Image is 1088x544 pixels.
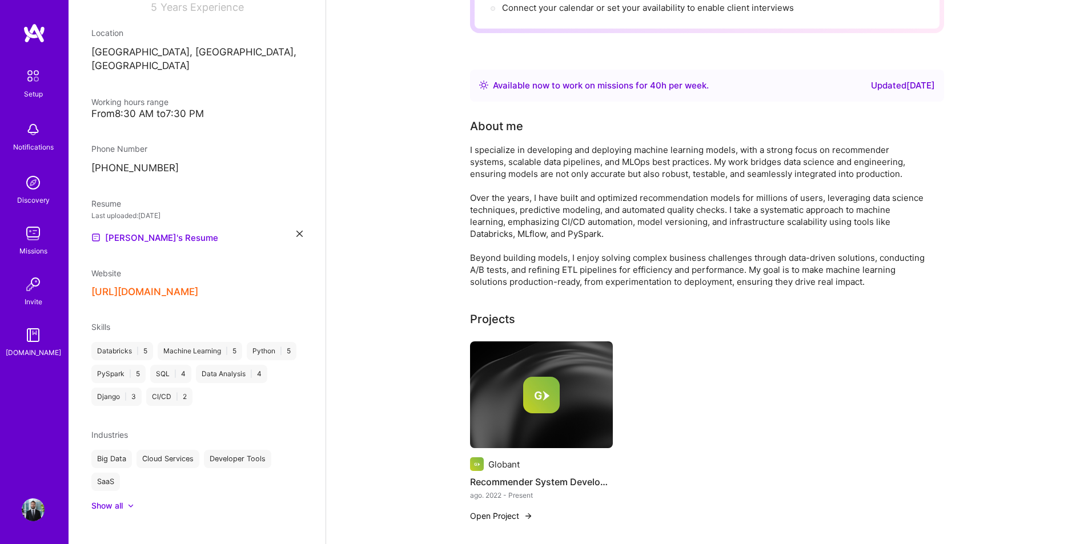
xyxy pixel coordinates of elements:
[22,118,45,141] img: bell
[21,64,45,88] img: setup
[91,27,303,39] div: Location
[91,144,147,154] span: Phone Number
[91,108,303,120] div: From 8:30 AM to 7:30 PM
[174,369,176,378] span: |
[25,296,42,308] div: Invite
[160,1,244,13] span: Years Experience
[296,231,303,237] i: icon Close
[24,88,43,100] div: Setup
[91,199,121,208] span: Resume
[129,369,131,378] span: |
[22,498,45,521] img: User Avatar
[250,369,252,378] span: |
[91,450,132,468] div: Big Data
[91,233,101,242] img: Resume
[151,1,157,13] span: 5
[226,346,228,356] span: |
[91,209,303,221] div: Last uploaded: [DATE]
[22,273,45,296] img: Invite
[91,500,123,511] div: Show all
[176,392,178,401] span: |
[196,365,267,383] div: Data Analysis 4
[524,511,533,521] img: arrow-right
[91,473,120,491] div: SaaS
[470,341,613,449] img: cover
[479,80,488,90] img: Availability
[91,268,121,278] span: Website
[91,365,146,383] div: PySpark 5
[19,498,47,521] a: User Avatar
[470,144,927,288] div: I specialize in developing and deploying machine learning models, with a strong focus on recommen...
[91,231,218,244] a: [PERSON_NAME]'s Resume
[23,23,46,43] img: logo
[470,474,613,489] h4: Recommender System Development
[6,346,61,358] div: [DOMAIN_NAME]
[17,194,50,206] div: Discovery
[91,430,128,440] span: Industries
[22,171,45,194] img: discovery
[280,346,282,356] span: |
[91,162,303,175] p: [PHONE_NUMBER]
[13,141,54,153] div: Notifications
[158,342,242,360] div: Machine Learning 5
[470,311,515,328] div: Projects
[91,286,198,298] button: [URL][DOMAIN_NAME]
[22,324,45,346] img: guide book
[150,365,191,383] div: SQL 4
[871,79,935,92] div: Updated [DATE]
[502,2,794,13] span: Connect your calendar or set your availability to enable client interviews
[91,342,153,360] div: Databricks 5
[22,222,45,245] img: teamwork
[650,80,661,91] span: 40
[523,377,560,413] img: Company logo
[136,346,139,356] span: |
[470,118,523,135] div: About me
[204,450,271,468] div: Developer Tools
[470,510,533,522] button: Open Project
[493,79,709,92] div: Available now to work on missions for h per week .
[91,97,168,107] span: Working hours range
[247,342,296,360] div: Python 5
[19,245,47,257] div: Missions
[470,457,484,471] img: Company logo
[91,322,110,332] span: Skills
[146,388,192,406] div: CI/CD 2
[470,489,613,501] div: ago. 2022 - Present
[91,388,142,406] div: Django 3
[91,46,303,73] p: [GEOGRAPHIC_DATA], [GEOGRAPHIC_DATA], [GEOGRAPHIC_DATA]
[125,392,127,401] span: |
[488,458,520,470] div: Globant
[136,450,199,468] div: Cloud Services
